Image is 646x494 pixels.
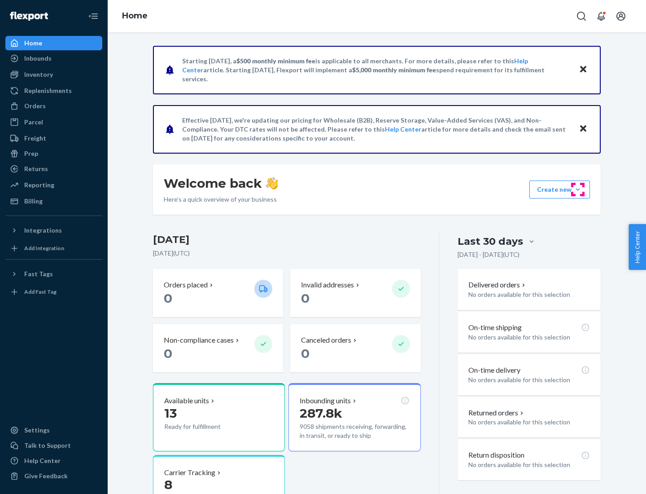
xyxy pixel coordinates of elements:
[5,162,102,176] a: Returns
[5,178,102,192] a: Reporting
[288,383,420,451] button: Inbounding units287.8k9058 shipments receiving, forwarding, in transit, or ready to ship
[5,36,102,50] a: Home
[115,3,155,29] ol: breadcrumbs
[5,131,102,146] a: Freight
[84,7,102,25] button: Close Navigation
[24,134,46,143] div: Freight
[164,291,172,306] span: 0
[24,86,72,95] div: Replenishments
[468,408,525,418] button: Returned orders
[24,118,43,127] div: Parcel
[458,250,519,259] p: [DATE] - [DATE] ( UTC )
[468,333,590,342] p: No orders available for this selection
[153,383,285,451] button: Available units13Ready for fulfillment
[24,244,64,252] div: Add Integration
[5,67,102,82] a: Inventory
[5,194,102,208] a: Billing
[24,54,52,63] div: Inbounds
[164,280,208,290] p: Orders placed
[5,423,102,437] a: Settings
[24,472,68,481] div: Give Feedback
[290,269,420,317] button: Invalid addresses 0
[236,57,315,65] span: $500 monthly minimum fee
[290,324,420,372] button: Canceled orders 0
[5,99,102,113] a: Orders
[24,70,53,79] div: Inventory
[164,396,209,406] p: Available units
[301,280,354,290] p: Invalid addresses
[5,438,102,453] a: Talk to Support
[300,406,342,421] span: 287.8k
[164,477,172,492] span: 8
[10,12,48,21] img: Flexport logo
[122,11,148,21] a: Home
[301,346,310,361] span: 0
[182,57,570,84] p: Starting [DATE], a is applicable to all merchants. For more details, please refer to this article...
[24,441,71,450] div: Talk to Support
[468,290,590,299] p: No orders available for this selection
[164,346,172,361] span: 0
[301,335,351,345] p: Canceled orders
[5,84,102,98] a: Replenishments
[164,335,234,345] p: Non-compliance cases
[5,146,102,161] a: Prep
[5,223,102,238] button: Integrations
[468,460,590,469] p: No orders available for this selection
[5,454,102,468] a: Help Center
[153,269,283,317] button: Orders placed 0
[468,280,527,290] button: Delivered orders
[468,375,590,384] p: No orders available for this selection
[24,197,43,206] div: Billing
[592,7,610,25] button: Open notifications
[468,365,520,375] p: On-time delivery
[24,426,50,435] div: Settings
[153,324,283,372] button: Non-compliance cases 0
[24,149,38,158] div: Prep
[577,123,589,136] button: Close
[572,7,590,25] button: Open Search Box
[164,195,278,204] p: Here’s a quick overview of your business
[5,115,102,129] a: Parcel
[164,406,177,421] span: 13
[5,469,102,483] button: Give Feedback
[24,269,53,278] div: Fast Tags
[24,39,42,48] div: Home
[266,177,278,190] img: hand-wave emoji
[385,125,421,133] a: Help Center
[468,418,590,427] p: No orders available for this selection
[612,7,630,25] button: Open account menu
[577,63,589,76] button: Close
[5,241,102,256] a: Add Integration
[182,116,570,143] p: Effective [DATE], we're updating our pricing for Wholesale (B2B), Reserve Storage, Value-Added Se...
[24,456,61,465] div: Help Center
[458,234,523,248] div: Last 30 days
[300,422,409,440] p: 9058 shipments receiving, forwarding, in transit, or ready to ship
[629,224,646,270] button: Help Center
[164,175,278,191] h1: Welcome back
[153,233,421,247] h3: [DATE]
[300,396,351,406] p: Inbounding units
[301,291,310,306] span: 0
[529,181,590,198] button: Create new
[164,422,247,431] p: Ready for fulfillment
[468,322,522,333] p: On-time shipping
[5,51,102,66] a: Inbounds
[5,285,102,299] a: Add Fast Tag
[153,249,421,258] p: [DATE] ( UTC )
[24,101,46,110] div: Orders
[24,164,48,173] div: Returns
[24,181,54,190] div: Reporting
[5,267,102,281] button: Fast Tags
[468,450,524,460] p: Return disposition
[352,66,436,74] span: $5,000 monthly minimum fee
[24,226,62,235] div: Integrations
[24,288,57,296] div: Add Fast Tag
[164,468,215,478] p: Carrier Tracking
